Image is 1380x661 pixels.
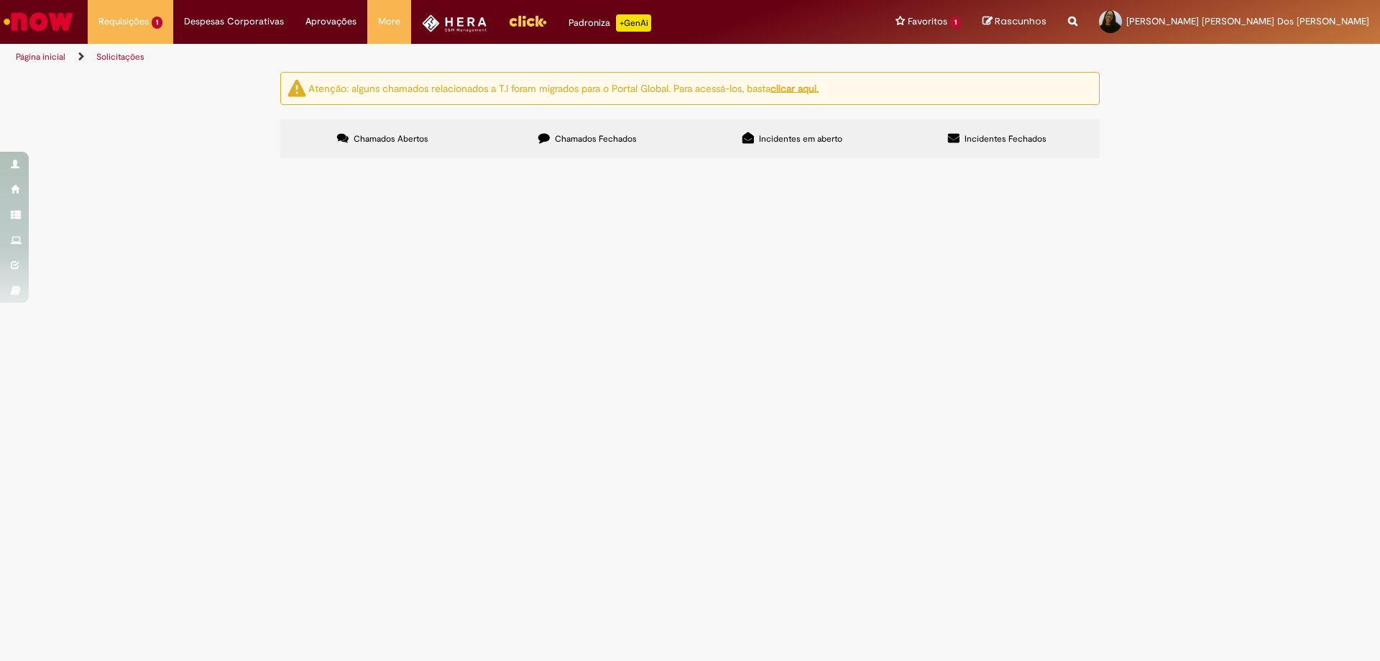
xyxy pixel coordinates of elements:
p: +GenAi [616,14,651,32]
span: Favoritos [908,14,947,29]
span: Despesas Corporativas [184,14,284,29]
a: Rascunhos [983,15,1046,29]
span: Aprovações [305,14,356,29]
span: [PERSON_NAME] [PERSON_NAME] Dos [PERSON_NAME] [1126,15,1369,27]
span: Incidentes em aberto [759,133,842,145]
ng-bind-html: Atenção: alguns chamados relacionados a T.I foram migrados para o Portal Global. Para acessá-los,... [308,81,819,94]
span: Incidentes Fechados [965,133,1046,145]
span: Requisições [98,14,149,29]
img: ServiceNow [1,7,75,36]
ul: Trilhas de página [11,44,909,70]
span: More [378,14,400,29]
div: Padroniza [569,14,651,32]
span: 1 [950,17,961,29]
a: Solicitações [96,51,144,63]
a: Página inicial [16,51,65,63]
span: 1 [152,17,162,29]
a: clicar aqui. [770,81,819,94]
span: Chamados Abertos [354,133,428,145]
img: HeraLogo.png [422,14,487,32]
span: Chamados Fechados [555,133,637,145]
span: Rascunhos [995,14,1046,28]
img: click_logo_yellow_360x200.png [508,10,547,32]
